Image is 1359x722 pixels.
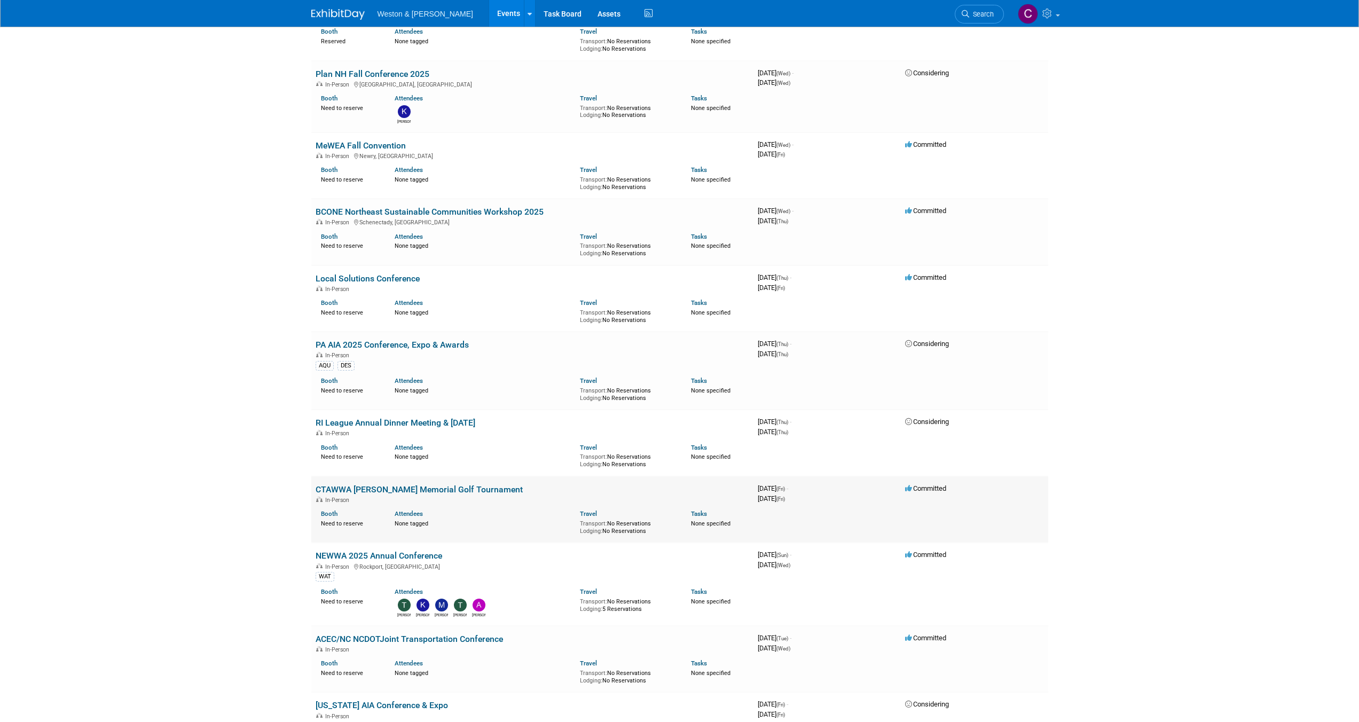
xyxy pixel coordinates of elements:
a: Booth [321,588,337,595]
a: Tasks [691,510,707,517]
a: RI League Annual Dinner Meeting & [DATE] [316,418,475,428]
span: (Wed) [776,70,790,76]
span: - [792,140,794,148]
span: None specified [691,453,730,460]
span: Transport: [580,387,607,394]
span: None specified [691,309,730,316]
img: Kevin MacKinnon [417,599,429,611]
div: DES [337,361,355,371]
span: Weston & [PERSON_NAME] [378,10,473,18]
span: (Fri) [776,285,785,291]
a: Booth [321,444,337,451]
div: Need to reserve [321,307,379,317]
span: [DATE] [758,700,788,708]
span: In-Person [325,497,352,504]
span: Transport: [580,242,607,249]
a: NEWWA 2025 Annual Conference [316,551,442,561]
a: Travel [580,233,597,240]
span: - [787,700,788,708]
span: - [790,340,791,348]
div: Newry, [GEOGRAPHIC_DATA] [316,151,749,160]
img: In-Person Event [316,81,323,87]
img: In-Person Event [316,352,323,357]
div: None tagged [395,36,572,45]
div: Margaret McCarthy [435,611,448,618]
a: Booth [321,660,337,667]
img: In-Person Event [316,497,323,502]
span: [DATE] [758,340,791,348]
div: Rockport, [GEOGRAPHIC_DATA] [316,562,749,570]
span: [DATE] [758,350,788,358]
a: Tasks [691,166,707,174]
a: Tasks [691,377,707,384]
a: Plan NH Fall Conference 2025 [316,69,429,79]
a: Tasks [691,660,707,667]
span: [DATE] [758,634,791,642]
div: No Reservations No Reservations [580,103,675,119]
span: (Thu) [776,419,788,425]
img: ExhibitDay [311,9,365,20]
span: [DATE] [758,150,785,158]
span: (Thu) [776,218,788,224]
span: Search [969,10,994,18]
span: [DATE] [758,217,788,225]
span: Transport: [580,670,607,677]
a: Tasks [691,28,707,35]
div: [GEOGRAPHIC_DATA], [GEOGRAPHIC_DATA] [316,80,749,88]
div: No Reservations No Reservations [580,36,675,52]
a: Attendees [395,95,423,102]
span: Transport: [580,598,607,605]
a: Attendees [395,28,423,35]
span: (Wed) [776,208,790,214]
div: Need to reserve [321,240,379,250]
img: Karen Prescott [398,105,411,118]
a: PA AIA 2025 Conference, Expo & Awards [316,340,469,350]
a: Attendees [395,660,423,667]
span: Lodging: [580,461,602,468]
span: Considering [905,69,949,77]
span: None specified [691,176,730,183]
span: [DATE] [758,561,790,569]
a: Tasks [691,95,707,102]
a: Booth [321,377,337,384]
div: Need to reserve [321,174,379,184]
span: Considering [905,340,949,348]
span: Considering [905,418,949,426]
a: Tasks [691,233,707,240]
a: MeWEA Fall Convention [316,140,406,151]
div: No Reservations 5 Reservations [580,596,675,613]
span: [DATE] [758,428,788,436]
div: None tagged [395,240,572,250]
a: Tasks [691,588,707,595]
span: [DATE] [758,644,790,652]
div: None tagged [395,174,572,184]
span: (Thu) [776,275,788,281]
span: (Thu) [776,429,788,435]
a: Travel [580,444,597,451]
span: Lodging: [580,250,602,257]
a: Attendees [395,166,423,174]
div: Need to reserve [321,518,379,528]
img: Andrew Reid [473,599,485,611]
span: Committed [905,273,946,281]
span: Committed [905,484,946,492]
div: None tagged [395,518,572,528]
span: In-Person [325,713,352,720]
span: Lodging: [580,317,602,324]
img: In-Person Event [316,153,323,158]
img: In-Person Event [316,286,323,291]
span: Transport: [580,105,607,112]
span: (Thu) [776,351,788,357]
span: In-Person [325,430,352,437]
span: None specified [691,387,730,394]
div: No Reservations No Reservations [580,518,675,535]
span: (Fri) [776,152,785,158]
div: No Reservations No Reservations [580,451,675,468]
span: None specified [691,598,730,605]
a: Booth [321,299,337,307]
img: Tony Zerilli [398,599,411,611]
a: BCONE Northeast Sustainable Communities Workshop 2025 [316,207,544,217]
span: (Thu) [776,341,788,347]
div: None tagged [395,668,572,677]
div: No Reservations No Reservations [580,668,675,684]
